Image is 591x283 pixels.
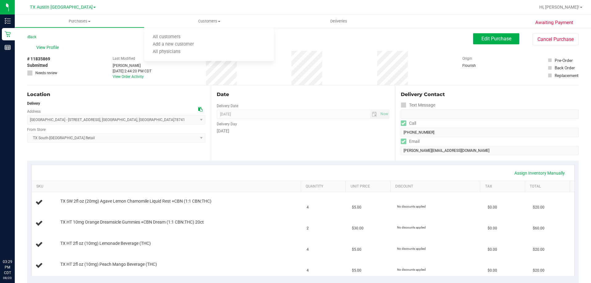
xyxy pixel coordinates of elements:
[352,204,361,210] span: $5.00
[555,57,573,63] div: Pre-Order
[27,62,48,69] span: Submitted
[60,241,151,246] span: TX HT 2fl oz (10mg) Lemonade Beverage (THC)
[481,36,511,42] span: Edit Purchase
[307,204,309,210] span: 4
[6,234,25,252] iframe: Resource center
[539,5,579,10] span: Hi, [PERSON_NAME]!
[60,261,157,267] span: TX HT 2fl oz (10mg) Peach Mango Beverage (THC)
[144,18,274,24] span: Customers
[15,15,144,28] a: Purchases
[36,44,61,51] span: View Profile
[27,35,36,39] a: Back
[307,247,309,253] span: 4
[485,184,523,189] a: Tax
[60,219,204,225] span: TX HT 10mg Orange Dreamsicle Gummies +CBN Dream (1:1 CBN:THC) 20ct
[306,184,343,189] a: Quantity
[35,70,57,76] span: Needs review
[36,184,298,189] a: SKU
[401,91,579,98] div: Delivery Contact
[3,276,12,280] p: 08/23
[530,184,567,189] a: Total
[217,121,237,127] label: Delivery Day
[144,49,189,55] span: All physicians
[397,226,426,229] span: No discounts applied
[322,18,356,24] span: Deliveries
[307,268,309,273] span: 4
[462,63,493,68] div: Flourish
[397,247,426,250] span: No discounts applied
[274,15,404,28] a: Deliveries
[60,198,211,204] span: TX SW 2fl oz (20mg) Agave Lemon Chamomile Liquid Rest +CBN (1:1 CBN:THC)
[488,225,497,231] span: $0.00
[5,31,11,37] inline-svg: Retail
[15,18,144,24] span: Purchases
[113,56,135,61] label: Last Modified
[533,247,545,253] span: $20.00
[27,127,46,132] label: From Store
[27,56,50,62] span: # 11835869
[27,101,40,106] strong: Delivery
[473,33,519,44] button: Edit Purchase
[462,56,472,61] label: Origin
[27,109,41,114] label: Address
[535,19,573,26] span: Awaiting Payment
[352,247,361,253] span: $5.00
[488,268,497,273] span: $0.00
[533,204,545,210] span: $20.00
[533,225,545,231] span: $60.00
[144,15,274,28] a: Customers All customers Add a new customer All physicians
[113,75,144,79] a: View Order Activity
[533,34,579,45] button: Cancel Purchase
[555,72,578,79] div: Replacement
[397,268,426,271] span: No discounts applied
[401,137,420,146] label: Email
[352,225,364,231] span: $30.00
[27,91,205,98] div: Location
[217,91,389,98] div: Date
[488,204,497,210] span: $0.00
[351,184,388,189] a: Unit Price
[401,101,435,110] label: Text Message
[144,42,202,47] span: Add a new customer
[395,184,478,189] a: Discount
[401,110,579,119] input: Format: (999) 999-9999
[217,103,238,109] label: Delivery Date
[113,68,151,74] div: [DATE] 2:44:20 PM CDT
[401,128,579,137] input: Format: (999) 999-9999
[401,119,416,128] label: Call
[30,5,93,10] span: TX Austin [GEOGRAPHIC_DATA]
[352,268,361,273] span: $5.00
[113,63,151,68] div: [PERSON_NAME]
[5,18,11,24] inline-svg: Inventory
[510,168,569,178] a: Assign Inventory Manually
[3,259,12,276] p: 03:29 PM CDT
[555,65,575,71] div: Back Order
[533,268,545,273] span: $20.00
[488,247,497,253] span: $0.00
[217,128,389,134] div: [DATE]
[198,106,203,113] div: Copy address to clipboard
[307,225,309,231] span: 2
[5,44,11,51] inline-svg: Reports
[18,233,26,240] iframe: Resource center unread badge
[397,205,426,208] span: No discounts applied
[144,34,189,40] span: All customers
